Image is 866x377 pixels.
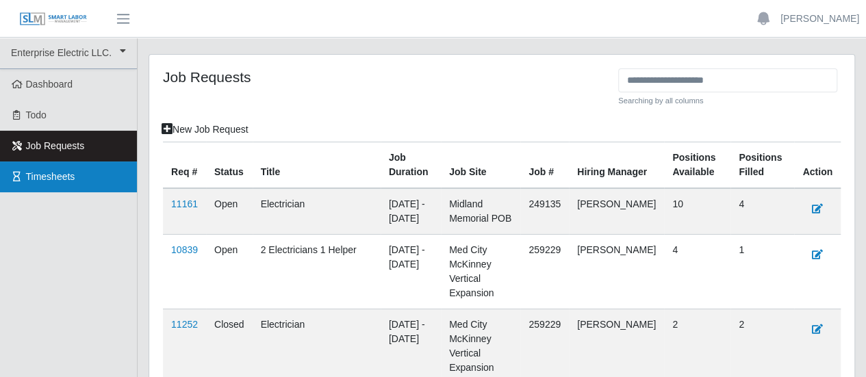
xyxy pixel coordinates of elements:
td: Open [206,188,253,235]
td: Electrician [253,188,381,235]
span: Timesheets [26,171,75,182]
td: [DATE] - [DATE] [381,234,441,309]
th: Title [253,142,381,188]
th: Job # [520,142,569,188]
td: 4 [730,188,794,235]
td: 4 [664,234,730,309]
th: Status [206,142,253,188]
td: 2 Electricians 1 Helper [253,234,381,309]
td: [PERSON_NAME] [569,188,664,235]
th: Req # [163,142,206,188]
th: Positions Filled [730,142,794,188]
td: Med City McKinney Vertical Expansion [441,234,520,309]
a: 11161 [171,198,198,209]
a: [PERSON_NAME] [780,12,859,26]
a: New Job Request [153,118,257,142]
small: Searching by all columns [618,95,837,107]
th: Action [794,142,841,188]
span: Job Requests [26,140,85,151]
h4: Job Requests [163,68,608,86]
td: [DATE] - [DATE] [381,188,441,235]
span: Dashboard [26,79,73,90]
img: SLM Logo [19,12,88,27]
th: Job Duration [381,142,441,188]
th: job site [441,142,520,188]
td: Open [206,234,253,309]
td: 249135 [520,188,569,235]
td: [PERSON_NAME] [569,234,664,309]
a: 10839 [171,244,198,255]
th: Positions Available [664,142,730,188]
td: 1 [730,234,794,309]
a: 11252 [171,319,198,330]
td: 259229 [520,234,569,309]
th: Hiring Manager [569,142,664,188]
td: Midland Memorial POB [441,188,520,235]
span: Todo [26,109,47,120]
td: 10 [664,188,730,235]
